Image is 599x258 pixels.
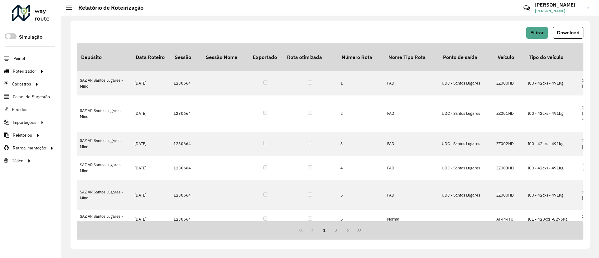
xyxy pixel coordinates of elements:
td: UDC - Santos Lugares [439,132,493,156]
td: 6 [337,210,384,228]
h2: Relatório de Roteirização [72,4,144,11]
td: FAD [384,95,439,132]
span: [PERSON_NAME] [535,8,582,14]
td: 2 [337,95,384,132]
td: FAD [384,180,439,210]
span: Pedidos [12,106,27,113]
button: Last Page [353,224,365,236]
td: FAD [384,156,439,180]
span: Painel de Sugestão [13,94,50,100]
th: Data Roteiro [131,43,170,71]
td: ZZ000HD [493,71,524,95]
th: Depósito [77,43,131,71]
td: [DATE] [131,95,170,132]
td: ZZ000HD [493,180,524,210]
td: UDC - Santos Lugares [439,156,493,180]
td: I01 - 420cxs -8275kg [524,210,579,228]
td: [DATE] [131,71,170,95]
th: Sessão Nome [202,43,248,71]
span: Download [557,30,579,35]
td: [DATE] [131,156,170,180]
label: Simulação [19,33,42,41]
td: I00 - 42cxs - 491kg [524,156,579,180]
button: Next Page [342,224,354,236]
td: 1230664 [170,156,202,180]
td: SAZ AR Santos Lugares - Mino [77,132,131,156]
span: Filtrar [530,30,544,35]
span: Importações [13,119,37,126]
th: Rota otimizada [283,43,337,71]
td: SAZ AR Santos Lugares - Mino [77,156,131,180]
td: UDC - Santos Lugares [439,95,493,132]
span: Cadastros [12,81,31,87]
td: 1230664 [170,71,202,95]
td: 1230664 [170,180,202,210]
td: [DATE] [131,210,170,228]
span: Painel [13,55,25,62]
th: Ponto de saída [439,43,493,71]
td: SAZ AR Santos Lugares - Mino [77,95,131,132]
td: 1230664 [170,132,202,156]
a: Contato Rápido [520,1,533,15]
th: Sessão [170,43,202,71]
td: [DATE] [131,132,170,156]
td: ZZ003HD [493,156,524,180]
td: SAZ AR Santos Lugares - Mino [77,180,131,210]
td: Normal [384,210,439,228]
th: Veículo [493,43,524,71]
td: FAD [384,132,439,156]
td: SAZ AR Santos Lugares - Mino [77,71,131,95]
td: 3 [337,132,384,156]
td: 5 [337,180,384,210]
td: I00 - 42cxs - 491kg [524,132,579,156]
td: 1230664 [170,95,202,132]
th: Tipo do veículo [524,43,579,71]
button: Filtrar [526,27,548,39]
td: AF444TU [493,210,524,228]
span: Relatórios [13,132,32,139]
button: 1 [318,224,330,236]
td: 4 [337,156,384,180]
button: Download [553,27,583,39]
td: SAZ AR Santos Lugares - Mino [77,210,131,228]
td: I00 - 42cxs - 491kg [524,71,579,95]
h3: [PERSON_NAME] [535,2,582,8]
span: Tático [12,158,23,164]
td: ZZ002HD [493,132,524,156]
th: Nome Tipo Rota [384,43,439,71]
td: 1 [337,71,384,95]
td: UDC - Santos Lugares [439,180,493,210]
span: Retroalimentação [13,145,46,151]
td: UDC - Santos Lugares [439,71,493,95]
button: 2 [330,224,342,236]
td: 1230664 [170,210,202,228]
th: Número Rota [337,43,384,71]
td: [DATE] [131,180,170,210]
span: Roteirizador [13,68,36,75]
td: FAD [384,71,439,95]
th: Exportado [248,43,283,71]
td: I00 - 42cxs - 491kg [524,95,579,132]
td: I00 - 42cxs - 491kg [524,180,579,210]
td: ZZ001HD [493,95,524,132]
